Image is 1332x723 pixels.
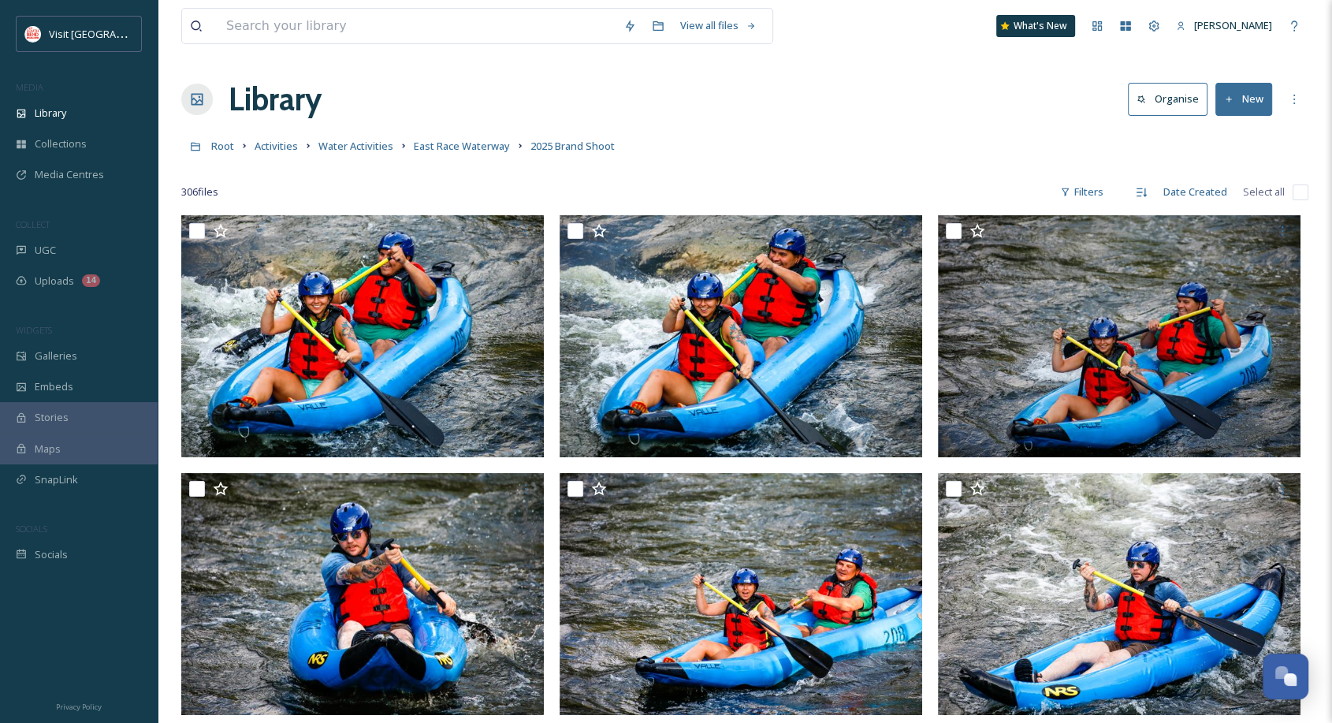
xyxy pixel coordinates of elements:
[35,243,56,258] span: UGC
[255,139,298,153] span: Activities
[318,139,393,153] span: Water Activities
[211,136,234,155] a: Root
[211,139,234,153] span: Root
[1243,184,1285,199] span: Select all
[996,15,1075,37] a: What's New
[530,139,615,153] span: 2025 Brand Shoot
[35,547,68,562] span: Socials
[318,136,393,155] a: Water Activities
[1052,177,1111,207] div: Filters
[181,473,544,715] img: 081425_East-Race-261.jpg
[560,215,922,457] img: 081425_East-Race-267.jpg
[49,26,171,41] span: Visit [GEOGRAPHIC_DATA]
[938,215,1300,457] img: 081425_East-Race-265.jpg
[16,218,50,230] span: COLLECT
[56,702,102,712] span: Privacy Policy
[35,167,104,182] span: Media Centres
[56,696,102,715] a: Privacy Policy
[938,473,1300,715] img: 081425_East-Race-263.jpg
[218,9,616,43] input: Search your library
[1155,177,1235,207] div: Date Created
[229,76,322,123] a: Library
[16,523,47,535] span: SOCIALS
[1215,83,1272,115] button: New
[35,274,74,289] span: Uploads
[414,139,510,153] span: East Race Waterway
[35,410,69,425] span: Stories
[82,274,100,287] div: 14
[35,442,61,457] span: Maps
[35,348,77,363] span: Galleries
[672,10,765,41] a: View all files
[1168,10,1280,41] a: [PERSON_NAME]
[35,136,87,151] span: Collections
[35,472,78,487] span: SnapLink
[1263,654,1308,699] button: Open Chat
[255,136,298,155] a: Activities
[1194,18,1272,32] span: [PERSON_NAME]
[181,184,218,199] span: 306 file s
[414,136,510,155] a: East Race Waterway
[1128,83,1207,115] button: Organise
[35,106,66,121] span: Library
[1128,83,1215,115] a: Organise
[181,215,544,457] img: 081425_East-Race-266.jpg
[25,26,41,42] img: vsbm-stackedMISH_CMYKlogo2017.jpg
[530,136,615,155] a: 2025 Brand Shoot
[16,324,52,336] span: WIDGETS
[560,473,922,715] img: 081425_East-Race-264.jpg
[16,81,43,93] span: MEDIA
[35,379,73,394] span: Embeds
